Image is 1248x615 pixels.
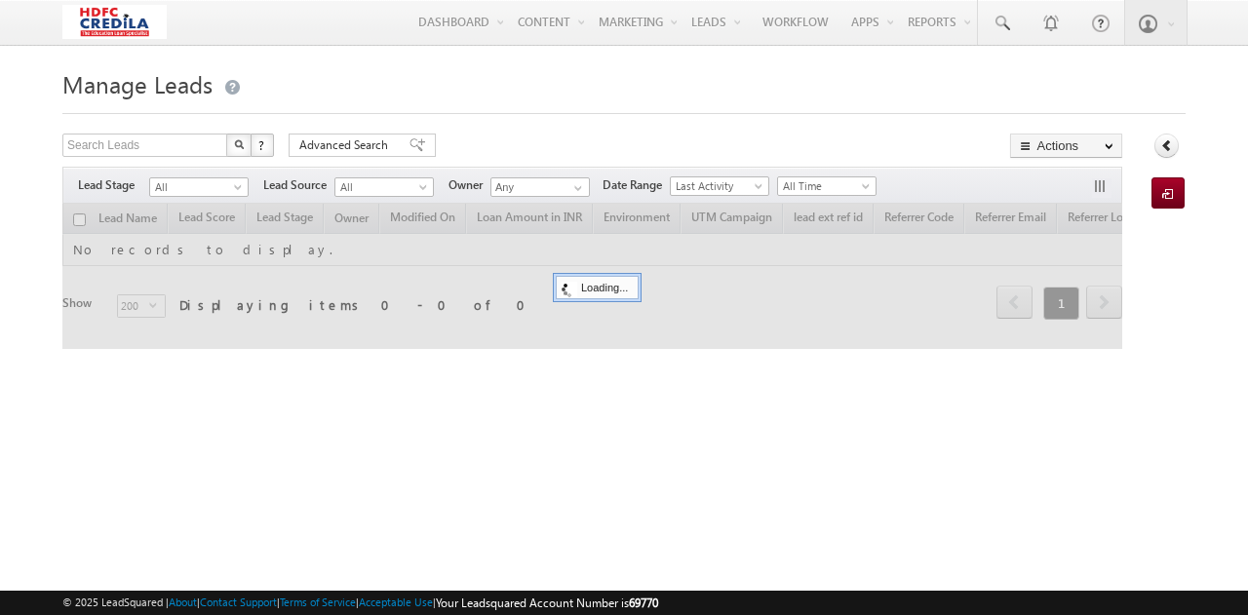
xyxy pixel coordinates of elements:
a: Terms of Service [280,596,356,608]
a: Last Activity [670,176,769,196]
span: Last Activity [671,177,763,195]
a: Show All Items [564,178,588,198]
span: Date Range [603,176,670,194]
span: Owner [448,176,490,194]
a: All [149,177,249,197]
button: Actions [1010,134,1122,158]
span: © 2025 LeadSquared | | | | | [62,594,658,612]
span: Lead Source [263,176,334,194]
img: Search [234,139,244,149]
span: Your Leadsquared Account Number is [436,596,658,610]
img: Custom Logo [62,5,167,39]
span: Lead Stage [78,176,149,194]
a: Acceptable Use [359,596,433,608]
span: All Time [778,177,871,195]
span: Advanced Search [299,136,394,154]
input: Type to Search [490,177,590,197]
span: 69770 [629,596,658,610]
a: Contact Support [200,596,277,608]
a: All Time [777,176,877,196]
span: All [150,178,243,196]
a: All [334,177,434,197]
span: All [335,178,428,196]
a: About [169,596,197,608]
button: ? [251,134,274,157]
span: Manage Leads [62,68,213,99]
span: ? [258,136,267,153]
div: Loading... [556,276,639,299]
